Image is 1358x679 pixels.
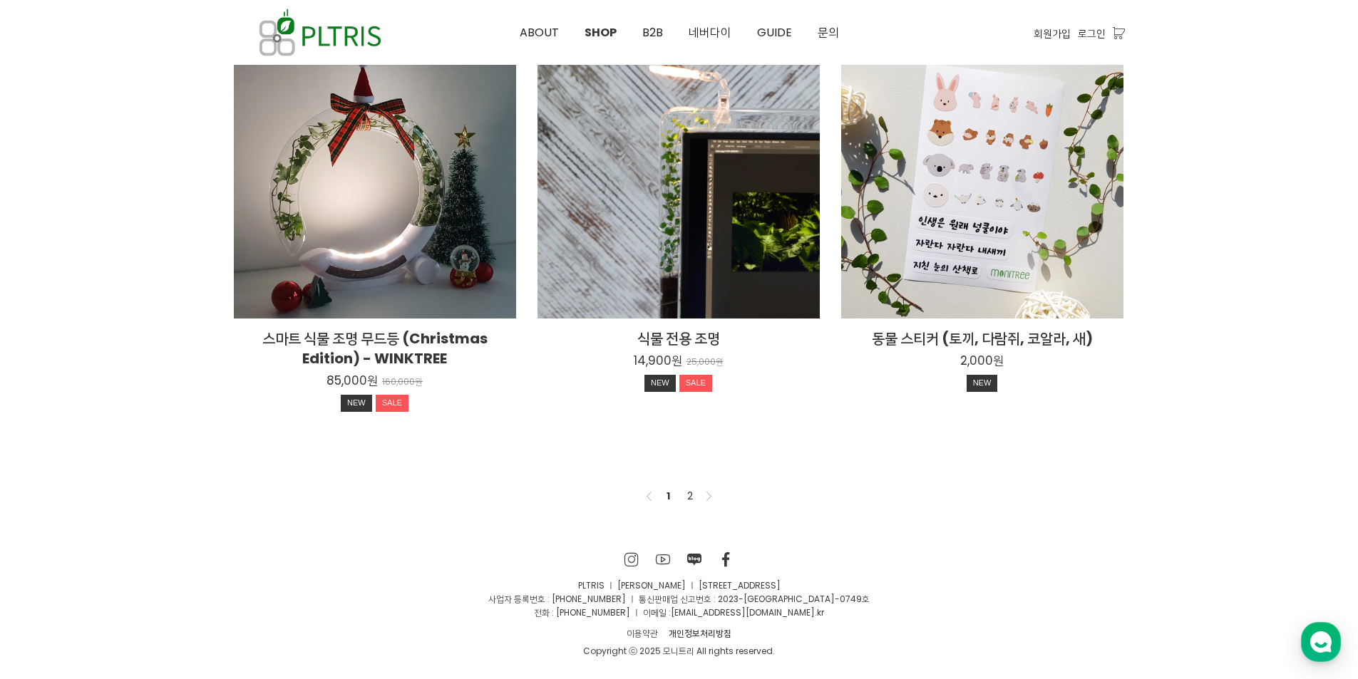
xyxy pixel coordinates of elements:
p: 14,900원 [634,353,682,368]
div: SALE [679,375,712,392]
p: 사업자 등록번호 : [PHONE_NUMBER] ㅣ 통신판매업 신고번호 : 2023-[GEOGRAPHIC_DATA]-0749호 [234,592,1125,606]
a: 개인정보처리방침 [664,625,737,641]
a: GUIDE [744,1,805,65]
a: 이용약관 [622,625,664,641]
a: 문의 [805,1,852,65]
p: 25,000원 [686,357,724,368]
span: 홈 [45,473,53,484]
div: SALE [376,395,408,412]
p: 전화 : [PHONE_NUMBER] ㅣ 이메일 : .kr [234,606,1125,619]
div: NEW [341,395,372,412]
a: 동물 스티커 (토끼, 다람쥐, 코알라, 새) 2,000원 NEW [841,328,1123,395]
a: 스마트 식물 조명 무드등 (Christmas Edition) - WINKTREE 85,000원 160,000원 NEWSALE [234,328,516,415]
a: B2B [629,1,676,65]
span: SHOP [585,24,617,41]
a: 회원가입 [1034,26,1071,41]
span: GUIDE [757,24,792,41]
h2: 동물 스티커 (토끼, 다람쥐, 코알라, 새) [841,328,1123,348]
span: 문의 [818,24,839,41]
a: 홈 [4,452,94,487]
span: 설정 [220,473,237,484]
a: [EMAIL_ADDRESS][DOMAIN_NAME] [671,606,815,618]
h2: 식물 전용 조명 [537,328,820,348]
span: ABOUT [520,24,559,41]
a: 설정 [184,452,274,487]
a: 대화 [94,452,184,487]
div: NEW [644,375,676,392]
span: 대화 [130,474,148,485]
span: 네버다이 [689,24,731,41]
a: SHOP [572,1,629,65]
div: NEW [967,375,998,392]
div: Copyright ⓒ 2025 모니트리 All rights reserved. [234,644,1125,658]
p: 85,000원 [326,373,378,388]
p: 2,000원 [960,353,1004,368]
a: 2 [681,487,699,504]
p: 160,000원 [382,377,423,388]
a: 식물 전용 조명 14,900원 25,000원 NEWSALE [537,328,820,395]
a: 네버다이 [676,1,744,65]
a: 1 [660,487,677,504]
a: ABOUT [507,1,572,65]
span: B2B [642,24,663,41]
p: PLTRIS ㅣ [PERSON_NAME] ㅣ [STREET_ADDRESS] [234,579,1125,592]
a: 로그인 [1078,26,1106,41]
h2: 스마트 식물 조명 무드등 (Christmas Edition) - WINKTREE [234,328,516,368]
